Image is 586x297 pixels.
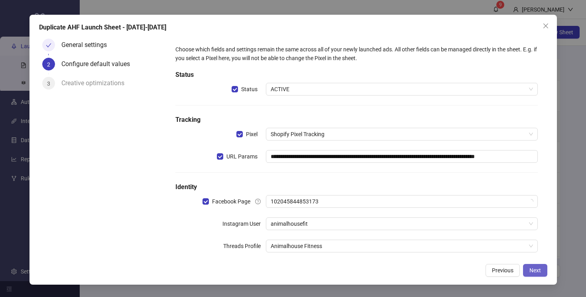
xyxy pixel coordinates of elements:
span: URL Params [223,152,261,161]
span: Next [529,267,541,274]
span: loading [528,199,534,205]
label: Threads Profile [223,240,266,252]
span: Animalhouse Fitness [271,240,533,252]
span: Pixel [243,130,261,139]
h5: Identity [175,182,537,192]
div: Choose which fields and settings remain the same across all of your newly launched ads. All other... [175,45,537,63]
button: Previous [486,264,520,277]
span: question-circle [255,199,261,204]
h5: Tracking [175,115,537,125]
label: Instagram User [222,217,266,230]
button: Close [539,20,552,32]
span: Shopify Pixel Tracking [271,128,533,140]
button: Next [523,264,547,277]
span: Previous [492,267,513,274]
span: close [543,23,549,29]
span: Facebook Page [209,197,254,206]
span: 102045844853173 [271,195,533,207]
div: Configure default values [61,58,136,70]
span: animalhousefit [271,218,533,230]
div: Duplicate AHF Launch Sheet - [DATE]-[DATE] [39,23,547,32]
span: ACTIVE [271,83,533,95]
span: Status [238,85,261,94]
span: check [46,43,51,48]
span: 2 [47,61,50,68]
h5: Status [175,70,537,80]
div: General settings [61,39,113,51]
div: Creative optimizations [61,77,131,90]
span: 3 [47,80,50,87]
